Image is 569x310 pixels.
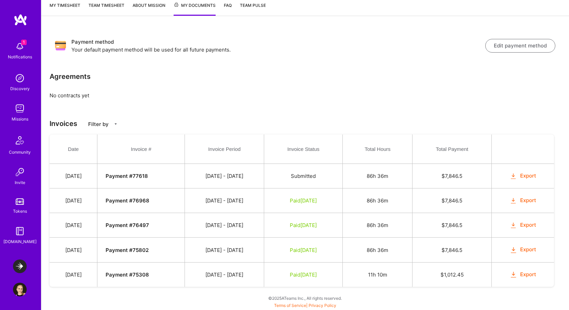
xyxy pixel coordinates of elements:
td: [DATE] [50,164,97,188]
td: 86h 36m [343,238,412,262]
span: Paid [DATE] [290,271,317,278]
div: © 2025 ATeams Inc., All rights reserved. [41,290,569,307]
h3: Agreements [50,72,91,81]
span: Team Pulse [240,3,266,8]
i: icon CaretDown [113,122,118,126]
img: discovery [13,71,27,85]
td: 86h 36m [343,164,412,188]
td: [DATE] [50,238,97,262]
td: [DATE] [50,213,97,238]
i: icon OrangeDownload [510,197,517,205]
span: My Documents [174,2,216,9]
img: Invite [13,165,27,179]
img: Community [12,132,28,149]
div: Discovery [10,85,30,92]
td: 86h 36m [343,213,412,238]
a: About Mission [133,2,165,16]
span: Paid [DATE] [290,247,317,253]
div: Community [9,149,31,156]
div: Invite [15,179,25,186]
i: icon OrangeDownload [510,246,517,254]
a: FAQ [224,2,232,16]
div: Notifications [8,53,32,60]
strong: Payment # 75802 [106,247,149,253]
a: Team Pulse [240,2,266,16]
strong: Payment # 75308 [106,271,149,278]
td: 86h 36m [343,188,412,213]
div: Missions [12,115,28,123]
a: User Avatar [11,283,28,296]
span: | [274,303,336,308]
strong: Payment # 76497 [106,222,149,228]
img: tokens [16,198,24,205]
img: teamwork [13,102,27,115]
p: Your default payment method will be used for all future payments. [71,46,485,53]
img: Payment method [55,40,66,51]
div: Tokens [13,208,27,215]
td: [DATE] - [DATE] [185,213,264,238]
a: Privacy Policy [309,303,336,308]
h3: Invoices [50,119,561,128]
td: $ 7,846.5 [412,164,492,188]
img: bell [13,40,27,53]
button: Export [510,221,536,229]
span: Paid [DATE] [290,222,317,228]
div: [DOMAIN_NAME] [3,238,37,245]
a: My timesheet [50,2,80,16]
a: Terms of Service [274,303,306,308]
button: Export [510,172,536,180]
span: Paid [DATE] [290,197,317,204]
img: LaunchDarkly: Experimentation Delivery Team [13,259,27,273]
td: [DATE] [50,262,97,287]
img: logo [14,14,27,26]
i: icon OrangeDownload [510,172,517,180]
td: [DATE] - [DATE] [185,238,264,262]
th: Total Hours [343,135,412,164]
div: No contracts yet [41,24,569,310]
td: [DATE] [50,188,97,213]
button: Edit payment method [485,39,555,53]
a: My Documents [174,2,216,16]
strong: Payment # 77618 [106,173,148,179]
td: [DATE] - [DATE] [185,188,264,213]
td: $ 1,012.45 [412,262,492,287]
strong: Payment # 76968 [106,197,149,204]
th: Invoice Period [185,135,264,164]
a: Team timesheet [89,2,124,16]
i: icon OrangeDownload [510,271,517,279]
th: Invoice # [97,135,185,164]
h3: Payment method [71,38,485,46]
th: Date [50,135,97,164]
td: $ 7,846.5 [412,188,492,213]
button: Export [510,197,536,205]
a: LaunchDarkly: Experimentation Delivery Team [11,259,28,273]
span: Submitted [291,173,316,179]
td: 11h 10m [343,262,412,287]
img: guide book [13,224,27,238]
img: User Avatar [13,283,27,296]
td: $ 7,846.5 [412,213,492,238]
td: [DATE] - [DATE] [185,164,264,188]
td: [DATE] - [DATE] [185,262,264,287]
i: icon OrangeDownload [510,222,517,229]
th: Invoice Status [264,135,343,164]
button: Export [510,246,536,254]
p: Filter by [88,121,109,128]
td: $ 7,846.5 [412,238,492,262]
span: 1 [21,40,27,45]
button: Export [510,271,536,279]
th: Total Payment [412,135,492,164]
